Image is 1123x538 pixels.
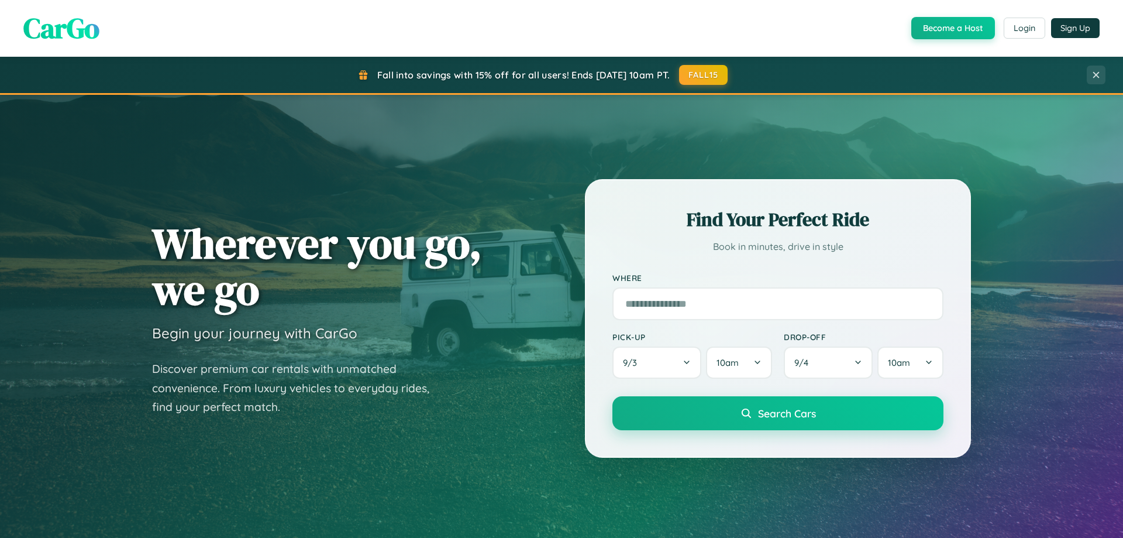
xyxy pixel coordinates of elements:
[911,17,995,39] button: Become a Host
[1004,18,1045,39] button: Login
[23,9,99,47] span: CarGo
[716,357,739,368] span: 10am
[612,347,701,379] button: 9/3
[612,332,772,342] label: Pick-up
[1051,18,1100,38] button: Sign Up
[612,207,943,232] h2: Find Your Perfect Ride
[758,407,816,420] span: Search Cars
[784,332,943,342] label: Drop-off
[152,359,445,417] p: Discover premium car rentals with unmatched convenience. From luxury vehicles to everyday rides, ...
[888,357,910,368] span: 10am
[706,347,772,379] button: 10am
[794,357,814,368] span: 9 / 4
[152,220,482,313] h1: Wherever you go, we go
[152,324,357,342] h3: Begin your journey with CarGo
[377,69,670,81] span: Fall into savings with 15% off for all users! Ends [DATE] 10am PT.
[877,347,943,379] button: 10am
[623,357,643,368] span: 9 / 3
[612,396,943,430] button: Search Cars
[679,65,728,85] button: FALL15
[612,273,943,283] label: Where
[612,238,943,255] p: Book in minutes, drive in style
[784,347,873,379] button: 9/4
